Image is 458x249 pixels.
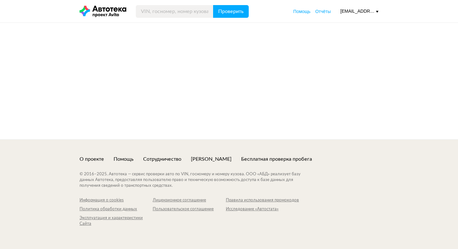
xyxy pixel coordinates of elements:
[226,198,299,203] a: Правила использования промокодов
[340,8,378,14] div: [EMAIL_ADDRESS][DOMAIN_NAME]
[143,156,181,163] a: Сотрудничество
[226,206,299,212] a: Исследование «Автостата»
[80,172,313,189] div: © 2016– 2025 . Автотека — сервис проверки авто по VIN, госномеру и номеру кузова. ООО «АБД» реали...
[315,8,331,15] a: Отчёты
[80,156,104,163] a: О проекте
[153,198,226,203] a: Лицензионное соглашение
[218,9,244,14] span: Проверить
[191,156,232,163] a: [PERSON_NAME]
[213,5,249,18] button: Проверить
[80,198,153,203] a: Информация о cookies
[153,206,226,212] a: Пользовательское соглашение
[136,5,213,18] input: VIN, госномер, номер кузова
[80,215,153,227] a: Эксплуатация и характеристики Сайта
[241,156,312,163] a: Бесплатная проверка пробега
[80,206,153,212] a: Политика обработки данных
[315,9,331,14] span: Отчёты
[293,9,310,14] span: Помощь
[114,156,134,163] a: Помощь
[293,8,310,15] a: Помощь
